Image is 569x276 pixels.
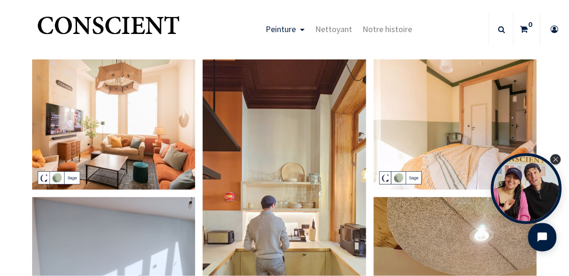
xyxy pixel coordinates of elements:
[551,154,561,165] div: Close Tolstoy widget
[374,59,537,190] img: peinture vert sauge
[520,215,565,259] iframe: Tidio Chat
[35,11,181,48] img: Conscient
[491,153,562,224] div: Tolstoy bubble widget
[362,24,412,34] span: Notre histoire
[35,11,181,48] a: Logo of Conscient
[491,153,562,224] div: Open Tolstoy
[266,24,296,34] span: Peinture
[491,153,562,224] div: Open Tolstoy widget
[514,13,540,46] a: 0
[32,59,195,190] img: peinture vert sauge
[526,20,535,29] sup: 0
[315,24,352,34] span: Nettoyant
[260,13,310,46] a: Peinture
